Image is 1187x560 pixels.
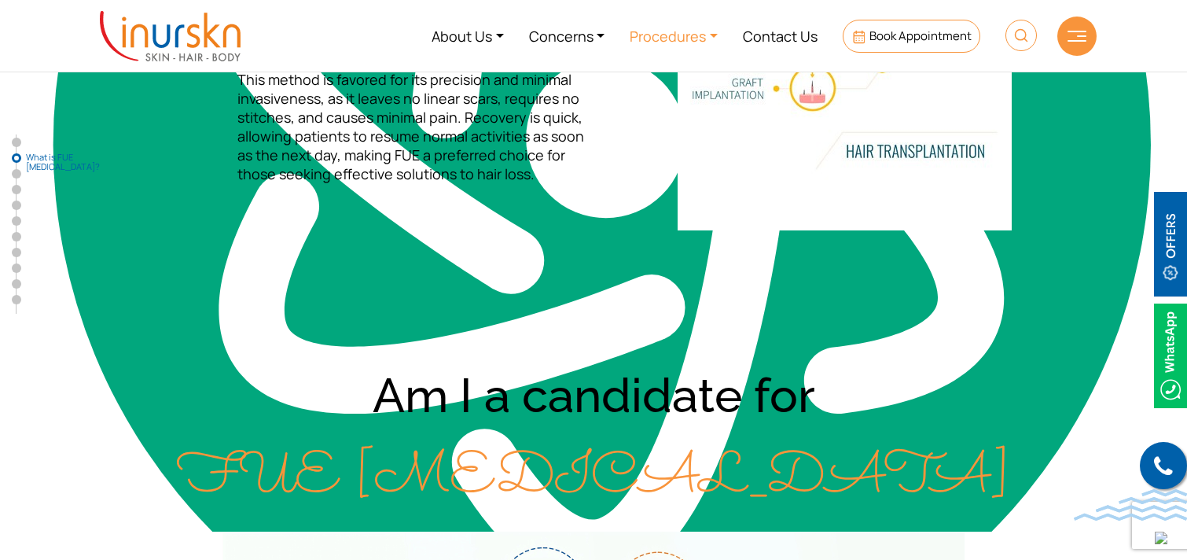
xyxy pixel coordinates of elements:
img: inurskn-logo [100,11,241,61]
a: Contact Us [730,6,830,65]
span: FUE [MEDICAL_DATA] [177,438,1010,521]
a: Concerns [516,6,618,65]
img: Whatsappicon [1154,304,1187,408]
a: Procedures [617,6,730,65]
img: bluewave [1074,489,1187,521]
img: HeaderSearch [1005,20,1037,51]
span: Book Appointment [869,28,972,44]
img: up-blue-arrow.svg [1155,532,1167,544]
img: offerBt [1154,192,1187,297]
a: About Us [419,6,516,65]
a: Book Appointment [843,20,980,53]
img: hamLine.svg [1068,31,1086,42]
a: What is FUE [MEDICAL_DATA]? [12,153,21,163]
span: What is FUE [MEDICAL_DATA]? [26,153,105,171]
div: Am I a candidate for [90,356,1097,519]
a: Whatsappicon [1154,346,1187,363]
p: This method is favored for its precision and minimal invasiveness, as it leaves no linear scars, ... [175,70,593,183]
